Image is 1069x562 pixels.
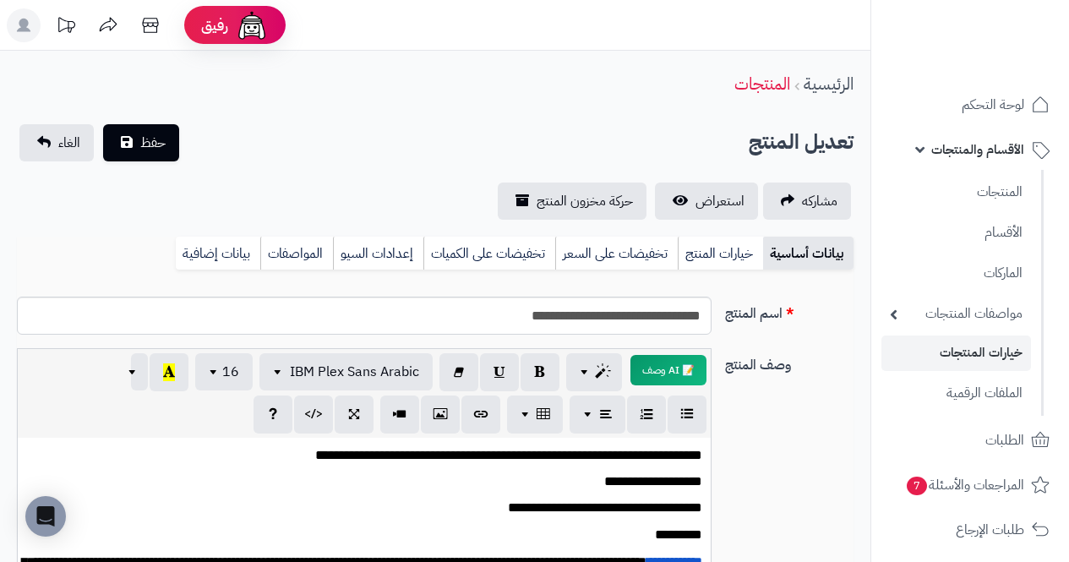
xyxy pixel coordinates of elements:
[881,420,1059,461] a: الطلبات
[718,348,860,375] label: وصف المنتج
[985,428,1024,452] span: الطلبات
[881,465,1059,505] a: المراجعات والأسئلة7
[235,8,269,42] img: ai-face.png
[763,183,851,220] a: مشاركه
[222,362,239,382] span: 16
[333,237,423,270] a: إعدادات السيو
[140,133,166,153] span: حفظ
[881,510,1059,550] a: طلبات الإرجاع
[537,191,633,211] span: حركة مخزون المنتج
[176,237,260,270] a: بيانات إضافية
[905,473,1024,497] span: المراجعات والأسئلة
[881,336,1031,370] a: خيارات المنتجات
[749,125,854,160] h2: تعديل المنتج
[763,237,854,270] a: بيانات أساسية
[655,183,758,220] a: استعراض
[881,174,1031,210] a: المنتجات
[45,8,87,46] a: تحديثات المنصة
[734,71,790,96] a: المنتجات
[962,93,1024,117] span: لوحة التحكم
[259,353,433,390] button: IBM Plex Sans Arabic
[881,255,1031,292] a: الماركات
[678,237,763,270] a: خيارات المنتج
[881,375,1031,412] a: الملفات الرقمية
[907,477,927,495] span: 7
[881,85,1059,125] a: لوحة التحكم
[201,15,228,35] span: رفيق
[630,355,706,385] button: 📝 AI وصف
[19,124,94,161] a: الغاء
[802,191,837,211] span: مشاركه
[695,191,744,211] span: استعراض
[931,138,1024,161] span: الأقسام والمنتجات
[103,124,179,161] button: حفظ
[881,215,1031,251] a: الأقسام
[423,237,555,270] a: تخفيضات على الكميات
[956,518,1024,542] span: طلبات الإرجاع
[804,71,854,96] a: الرئيسية
[290,362,419,382] span: IBM Plex Sans Arabic
[718,297,860,324] label: اسم المنتج
[498,183,646,220] a: حركة مخزون المنتج
[58,133,80,153] span: الغاء
[260,237,333,270] a: المواصفات
[195,353,253,390] button: 16
[25,496,66,537] div: Open Intercom Messenger
[881,296,1031,332] a: مواصفات المنتجات
[555,237,678,270] a: تخفيضات على السعر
